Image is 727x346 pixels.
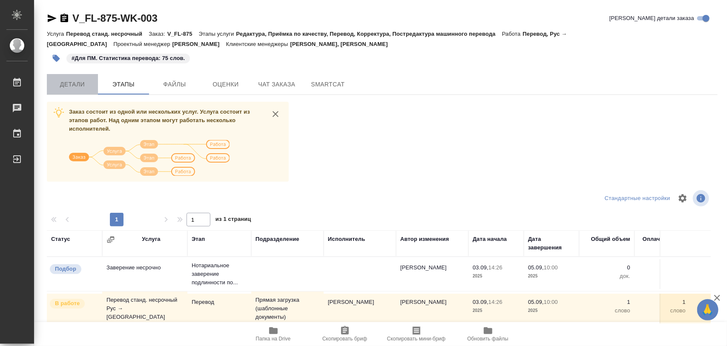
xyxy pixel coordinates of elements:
span: Настроить таблицу [672,188,693,209]
span: Этапы [103,79,144,90]
div: Этап [192,235,205,243]
div: Автор изменения [400,235,449,243]
div: Дата начала [473,235,507,243]
p: 1 [639,298,686,306]
button: Добавить тэг [47,49,66,68]
td: [PERSON_NAME] [396,259,468,289]
p: Подбор [55,265,76,273]
td: Прямая загрузка (шаблонные документы) [251,292,324,326]
p: 0 [583,263,630,272]
button: 🙏 [697,299,718,320]
p: [PERSON_NAME] [172,41,226,47]
div: Подразделение [256,235,299,243]
span: [PERSON_NAME] детали заказа [609,14,694,23]
p: Нотариальное заверение подлинности по... [192,261,247,287]
p: 1 [583,298,630,306]
td: [PERSON_NAME] [396,294,468,323]
span: Для ПМ. Статистика перевода: 75 слов. [66,54,191,61]
button: Скопировать ссылку для ЯМессенджера [47,13,57,23]
td: Перевод станд. несрочный Рус → [GEOGRAPHIC_DATA] [102,292,187,326]
p: 2025 [528,306,575,315]
p: 14:26 [488,264,503,271]
p: Перевод станд. несрочный [66,31,149,37]
button: Скопировать ссылку [59,13,69,23]
a: V_FL-875-WK-003 [72,12,158,24]
button: close [269,108,282,120]
button: Сгруппировать [106,235,115,244]
span: Файлы [154,79,195,90]
p: Услуга [47,31,66,37]
div: Оплачиваемый объем [639,235,686,252]
span: Скопировать мини-бриф [387,336,445,342]
p: Клиентские менеджеры [226,41,290,47]
span: SmartCat [307,79,348,90]
div: Услуга [142,235,160,243]
p: слово [639,306,686,315]
button: Обновить файлы [452,322,524,346]
span: Оценки [205,79,246,90]
span: Посмотреть информацию [693,190,711,206]
div: Исполнитель [328,235,365,243]
span: Скопировать бриф [322,336,367,342]
p: Редактура, Приёмка по качеству, Перевод, Корректура, Постредактура машинного перевода [236,31,502,37]
p: док. [583,272,630,280]
p: Перевод [192,298,247,306]
p: 2025 [473,272,520,280]
p: V_FL-875 [167,31,199,37]
p: 05.09, [528,264,544,271]
td: Заверение несрочно [102,259,187,289]
span: Папка на Drive [256,336,291,342]
p: док. [639,272,686,280]
p: #Для ПМ. Статистика перевода: 75 слов. [72,54,185,63]
button: Папка на Drive [238,322,309,346]
p: [PERSON_NAME], [PERSON_NAME] [290,41,394,47]
p: Этапы услуги [199,31,236,37]
p: 03.09, [473,264,488,271]
div: Дата завершения [528,235,575,252]
p: 10:00 [544,264,558,271]
span: 🙏 [701,301,715,319]
p: 2025 [528,272,575,280]
p: 03.09, [473,299,488,305]
span: Заказ состоит из одной или нескольких услуг. Услуга состоит из этапов работ. Над одним этапом мог... [69,109,250,132]
button: Скопировать бриф [309,322,381,346]
span: Детали [52,79,93,90]
span: из 1 страниц [216,214,251,226]
p: 14:26 [488,299,503,305]
p: слово [583,306,630,315]
div: split button [603,192,672,205]
p: Заказ: [149,31,167,37]
p: 0 [639,263,686,272]
button: Скопировать мини-бриф [381,322,452,346]
div: Статус [51,235,70,243]
span: Обновить файлы [467,336,509,342]
p: 10:00 [544,299,558,305]
p: 05.09, [528,299,544,305]
p: 2025 [473,306,520,315]
div: Общий объем [591,235,630,243]
td: [PERSON_NAME] [324,294,396,323]
p: Работа [502,31,523,37]
p: Проектный менеджер [113,41,172,47]
p: В работе [55,299,80,308]
span: Чат заказа [256,79,297,90]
